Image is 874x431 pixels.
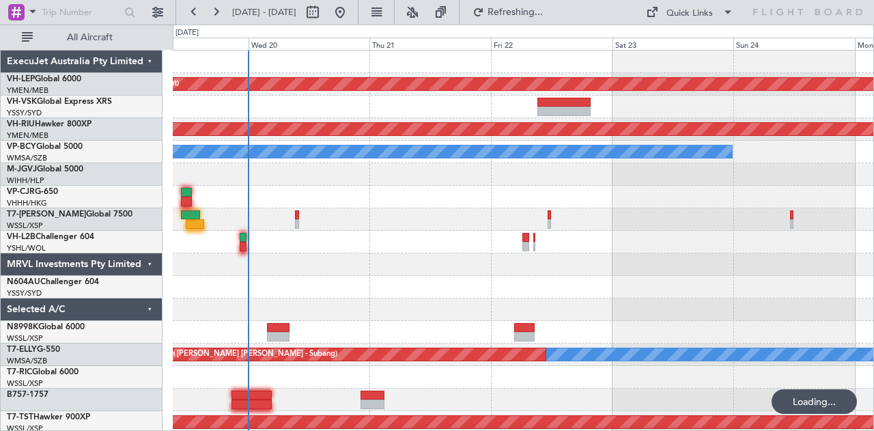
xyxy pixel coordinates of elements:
a: WSSL/XSP [7,378,43,389]
span: T7-[PERSON_NAME] [7,210,86,219]
div: Thu 21 [369,38,491,50]
a: WSSL/XSP [7,333,43,344]
a: VP-CJRG-650 [7,188,58,196]
a: M-JGVJGlobal 5000 [7,165,83,173]
span: VH-L2B [7,233,36,241]
span: VH-RIU [7,120,35,128]
span: B757-1 [7,391,34,399]
a: VH-LEPGlobal 6000 [7,75,81,83]
a: N8998KGlobal 6000 [7,323,85,331]
a: T7-[PERSON_NAME]Global 7500 [7,210,132,219]
span: VP-BCY [7,143,36,151]
div: Sun 24 [733,38,855,50]
span: [DATE] - [DATE] [232,6,296,18]
div: Quick Links [666,7,713,20]
a: YMEN/MEB [7,130,48,141]
a: T7-TSTHawker 900XP [7,413,90,421]
input: Trip Number [42,2,120,23]
span: T7-TST [7,413,33,421]
span: T7-RIC [7,368,32,376]
a: YSSY/SYD [7,288,42,298]
button: Quick Links [639,1,740,23]
a: VHHH/HKG [7,198,47,208]
a: VH-VSKGlobal Express XRS [7,98,112,106]
a: WMSA/SZB [7,153,47,163]
span: All Aircraft [36,33,144,42]
span: N604AU [7,278,40,286]
a: WSSL/XSP [7,221,43,231]
a: T7-RICGlobal 6000 [7,368,79,376]
div: Loading... [772,389,857,414]
span: T7-ELLY [7,346,37,354]
button: All Aircraft [15,27,148,48]
div: Tue 19 [127,38,249,50]
span: VH-VSK [7,98,37,106]
div: Fri 22 [491,38,612,50]
a: YSHL/WOL [7,243,46,253]
a: VP-BCYGlobal 5000 [7,143,83,151]
a: N604AUChallenger 604 [7,278,99,286]
a: B757-1757 [7,391,48,399]
a: YSSY/SYD [7,108,42,118]
button: Refreshing... [466,1,548,23]
span: VH-LEP [7,75,35,83]
span: M-JGVJ [7,165,37,173]
div: [DATE] [175,27,199,39]
span: Refreshing... [487,8,544,17]
div: Unplanned Maint [GEOGRAPHIC_DATA] (Sultan [PERSON_NAME] [PERSON_NAME] - Subang) [10,344,337,365]
a: YMEN/MEB [7,85,48,96]
div: Sat 23 [612,38,734,50]
a: T7-ELLYG-550 [7,346,60,354]
a: VH-RIUHawker 800XP [7,120,91,128]
div: Wed 20 [249,38,370,50]
a: WIHH/HLP [7,176,44,186]
a: WMSA/SZB [7,356,47,366]
a: VH-L2BChallenger 604 [7,233,94,241]
span: N8998K [7,323,38,331]
span: VP-CJR [7,188,35,196]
